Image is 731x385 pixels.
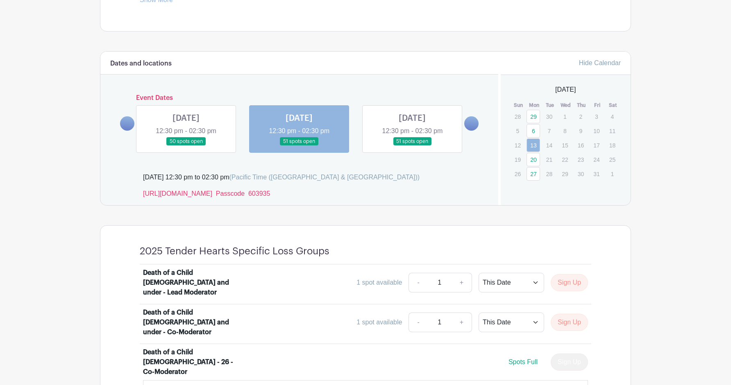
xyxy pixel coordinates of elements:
p: 3 [590,110,603,123]
th: Tue [542,101,558,109]
p: 26 [511,168,524,180]
h4: 2025 Tender Hearts Specific Loss Groups [140,245,329,257]
p: 29 [558,168,572,180]
div: Death of a Child [DEMOGRAPHIC_DATA] and under - Lead Moderator [143,268,245,297]
div: Death of a Child [DEMOGRAPHIC_DATA] - 26 - Co-Moderator [143,347,245,377]
p: 28 [511,110,524,123]
p: 10 [590,125,603,137]
div: 1 spot available [356,278,402,288]
p: 16 [574,139,588,152]
div: Death of a Child [DEMOGRAPHIC_DATA] and under - Co-Moderator [143,308,245,337]
p: 17 [590,139,603,152]
a: + [452,313,472,332]
th: Wed [558,101,574,109]
th: Sat [605,101,621,109]
p: 5 [511,125,524,137]
p: 24 [590,153,603,166]
a: 6 [527,124,540,138]
p: 2 [574,110,588,123]
th: Fri [589,101,605,109]
p: 1 [558,110,572,123]
p: 31 [590,168,603,180]
p: 22 [558,153,572,166]
p: 19 [511,153,524,166]
p: 28 [543,168,556,180]
p: 9 [574,125,588,137]
div: [DATE] 12:30 pm to 02:30 pm [143,172,420,182]
p: 21 [543,153,556,166]
a: 29 [527,110,540,123]
p: 30 [574,168,588,180]
span: [DATE] [555,85,576,95]
p: 18 [606,139,619,152]
button: Sign Up [551,274,588,291]
h6: Event Dates [134,94,464,102]
p: 15 [558,139,572,152]
div: 1 spot available [356,317,402,327]
p: 7 [543,125,556,137]
h6: Dates and locations [110,60,172,68]
span: Spots Full [509,358,538,365]
th: Thu [574,101,590,109]
p: 30 [543,110,556,123]
a: - [409,313,427,332]
a: - [409,273,427,292]
th: Mon [526,101,542,109]
p: 8 [558,125,572,137]
a: [URL][DOMAIN_NAME] Passcode 603935 [143,190,270,197]
th: Sun [511,101,527,109]
p: 23 [574,153,588,166]
p: 25 [606,153,619,166]
p: 12 [511,139,524,152]
a: 20 [527,153,540,166]
a: + [452,273,472,292]
span: (Pacific Time ([GEOGRAPHIC_DATA] & [GEOGRAPHIC_DATA])) [229,174,420,181]
a: 13 [527,138,540,152]
a: Hide Calendar [579,59,621,66]
p: 1 [606,168,619,180]
p: 4 [606,110,619,123]
p: 14 [543,139,556,152]
a: 27 [527,167,540,181]
p: 11 [606,125,619,137]
button: Sign Up [551,314,588,331]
